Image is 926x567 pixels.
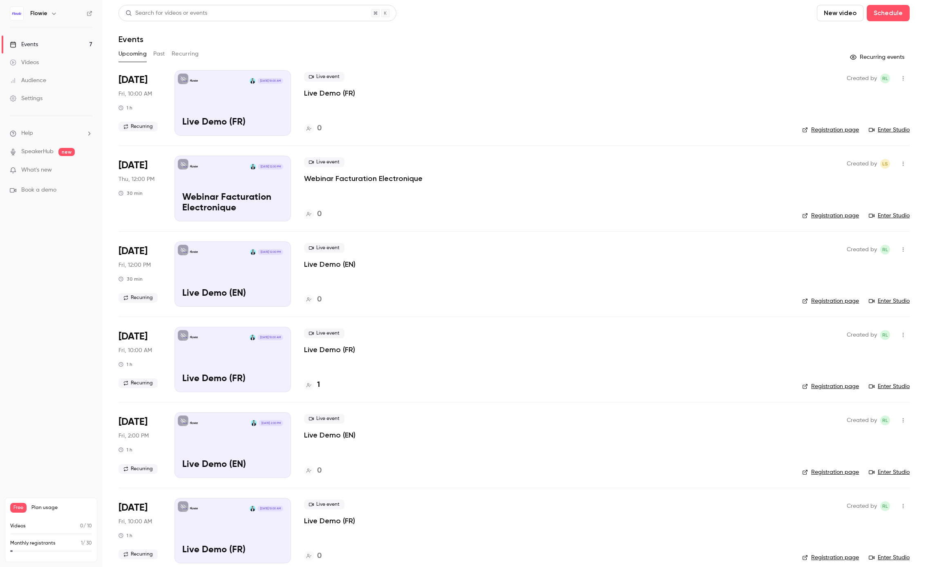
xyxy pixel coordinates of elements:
[802,554,859,562] a: Registration page
[119,412,161,478] div: Oct 17 Fri, 2:00 PM (Europe/Paris)
[317,465,322,476] h4: 0
[80,522,92,530] p: / 10
[119,70,161,136] div: Sep 26 Fri, 10:00 AM (Europe/Paris)
[119,501,148,514] span: [DATE]
[190,250,198,254] p: Flowie
[190,507,198,511] p: Flowie
[119,549,158,559] span: Recurring
[304,243,344,253] span: Live event
[174,498,291,563] a: Live Demo (FR)FlowieRémi Legorrec[DATE] 10:00 AMLive Demo (FR)
[817,5,863,21] button: New video
[119,159,148,172] span: [DATE]
[882,415,888,425] span: RL
[304,465,322,476] a: 0
[802,382,859,391] a: Registration page
[119,330,148,343] span: [DATE]
[882,159,888,169] span: LS
[80,524,83,529] span: 0
[125,9,207,18] div: Search for videos or events
[250,249,256,255] img: Rémi Legorrec
[119,327,161,392] div: Oct 10 Fri, 10:00 AM (Europe/Paris)
[10,94,42,103] div: Settings
[304,294,322,305] a: 0
[869,297,910,305] a: Enter Studio
[119,346,152,355] span: Fri, 10:00 AM
[880,415,890,425] span: Rémi Legorrec
[304,328,344,338] span: Live event
[119,415,148,429] span: [DATE]
[847,330,877,340] span: Created by
[317,551,322,562] h4: 0
[119,34,143,44] h1: Events
[10,503,27,513] span: Free
[304,157,344,167] span: Live event
[846,51,910,64] button: Recurring events
[847,415,877,425] span: Created by
[847,74,877,83] span: Created by
[258,164,283,170] span: [DATE] 12:00 PM
[304,551,322,562] a: 0
[190,79,198,83] p: Flowie
[119,361,132,368] div: 1 h
[880,501,890,511] span: Rémi Legorrec
[250,164,256,170] img: Rémi Legorrec
[882,245,888,254] span: RL
[869,382,910,391] a: Enter Studio
[119,276,143,282] div: 30 min
[802,126,859,134] a: Registration page
[174,412,291,478] a: Live Demo (EN)FlowieRémi Legorrec[DATE] 2:00 PMLive Demo (EN)
[119,498,161,563] div: Oct 24 Fri, 10:00 AM (Europe/Paris)
[304,414,344,424] span: Live event
[869,468,910,476] a: Enter Studio
[21,147,54,156] a: SpeakerHub
[174,327,291,392] a: Live Demo (FR)FlowieRémi Legorrec[DATE] 10:00 AMLive Demo (FR)
[119,532,132,539] div: 1 h
[304,88,355,98] p: Live Demo (FR)
[880,330,890,340] span: Rémi Legorrec
[119,122,158,132] span: Recurring
[880,245,890,254] span: Rémi Legorrec
[119,90,152,98] span: Fri, 10:00 AM
[81,541,83,546] span: 1
[119,261,151,269] span: Fri, 12:00 PM
[182,288,283,299] p: Live Demo (EN)
[250,78,255,84] img: Rémi Legorrec
[81,540,92,547] p: / 30
[119,175,154,183] span: Thu, 12:00 PM
[119,105,132,111] div: 1 h
[304,379,320,391] a: 1
[182,117,283,128] p: Live Demo (FR)
[882,501,888,511] span: RL
[304,174,423,183] a: Webinar Facturation Electronique
[257,78,283,84] span: [DATE] 10:00 AM
[119,190,143,196] div: 30 min
[21,166,52,174] span: What's new
[880,74,890,83] span: Rémi Legorrec
[317,379,320,391] h4: 1
[58,148,75,156] span: new
[10,76,46,85] div: Audience
[257,335,283,340] span: [DATE] 10:00 AM
[119,446,132,453] div: 1 h
[119,241,161,307] div: Oct 3 Fri, 12:00 PM (Europe/Paris)
[317,209,322,220] h4: 0
[182,545,283,556] p: Live Demo (FR)
[10,129,92,138] li: help-dropdown-opener
[119,378,158,388] span: Recurring
[880,159,890,169] span: Louis Schieber
[119,156,161,221] div: Oct 2 Thu, 12:00 PM (Europe/Paris)
[304,209,322,220] a: 0
[10,58,39,67] div: Videos
[304,345,355,355] a: Live Demo (FR)
[119,464,158,474] span: Recurring
[847,159,877,169] span: Created by
[21,129,33,138] span: Help
[182,374,283,384] p: Live Demo (FR)
[257,506,283,511] span: [DATE] 10:00 AM
[304,516,355,526] a: Live Demo (FR)
[802,468,859,476] a: Registration page
[882,330,888,340] span: RL
[867,5,910,21] button: Schedule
